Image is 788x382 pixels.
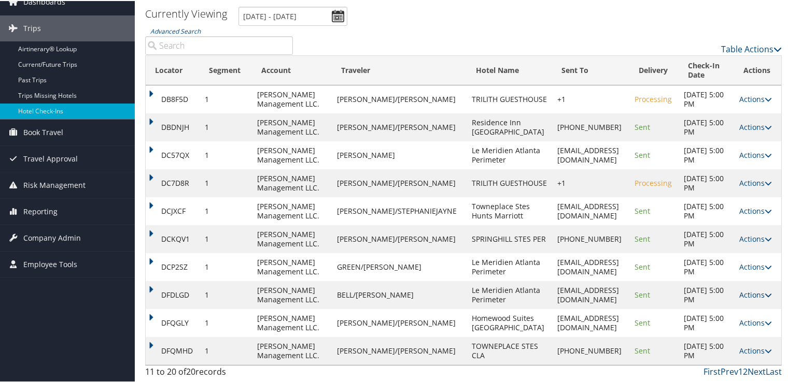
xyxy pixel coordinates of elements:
td: [DATE] 5:00 PM [679,252,734,280]
td: [PERSON_NAME]/[PERSON_NAME] [332,336,467,364]
th: Sent To: activate to sort column ascending [552,55,629,84]
td: [PERSON_NAME]/[PERSON_NAME] [332,112,467,140]
td: 1 [200,224,251,252]
span: Company Admin [23,224,81,250]
td: 1 [200,140,251,168]
td: GREEN/[PERSON_NAME] [332,252,467,280]
td: Le Meridien Atlanta Perimeter [467,280,553,308]
a: Actions [739,205,772,215]
td: BELL/[PERSON_NAME] [332,280,467,308]
a: Actions [739,261,772,271]
td: 1 [200,196,251,224]
td: +1 [552,84,629,112]
td: DFQMHD [146,336,200,364]
input: [DATE] - [DATE] [238,6,347,25]
td: [PERSON_NAME] Management LLC. [252,168,332,196]
span: Travel Approval [23,145,78,171]
td: [DATE] 5:00 PM [679,336,734,364]
td: [DATE] 5:00 PM [679,112,734,140]
td: DBDNJH [146,112,200,140]
td: [DATE] 5:00 PM [679,140,734,168]
a: Next [748,365,766,376]
span: Reporting [23,198,58,224]
td: TRILITH GUESTHOUSE [467,84,553,112]
a: Last [766,365,782,376]
td: 1 [200,336,251,364]
td: 1 [200,308,251,336]
a: Actions [739,177,772,187]
a: Actions [739,121,772,131]
td: DCJXCF [146,196,200,224]
td: DFQGLY [146,308,200,336]
th: Check-In Date: activate to sort column ascending [679,55,734,84]
td: Towneplace Stes Hunts Marriott [467,196,553,224]
div: 11 to 20 of records [145,364,293,382]
span: Sent [635,289,650,299]
td: 1 [200,84,251,112]
td: [EMAIL_ADDRESS][DOMAIN_NAME] [552,196,629,224]
td: DC57QX [146,140,200,168]
span: 20 [186,365,195,376]
td: DB8F5D [146,84,200,112]
td: [PERSON_NAME]/[PERSON_NAME] [332,168,467,196]
td: DC7D8R [146,168,200,196]
td: [PERSON_NAME]/STEPHANIEJAYNE [332,196,467,224]
td: [PERSON_NAME] Management LLC. [252,280,332,308]
td: Le Meridien Atlanta Perimeter [467,252,553,280]
th: Hotel Name: activate to sort column ascending [467,55,553,84]
td: [DATE] 5:00 PM [679,196,734,224]
td: Homewood Suites [GEOGRAPHIC_DATA] [467,308,553,336]
td: Residence Inn [GEOGRAPHIC_DATA] [467,112,553,140]
th: Segment: activate to sort column ascending [200,55,251,84]
td: [PERSON_NAME] Management LLC. [252,84,332,112]
span: Sent [635,317,650,327]
td: Le Meridien Atlanta Perimeter [467,140,553,168]
th: Delivery: activate to sort column ascending [629,55,679,84]
td: [DATE] 5:00 PM [679,280,734,308]
td: [PERSON_NAME] Management LLC. [252,308,332,336]
td: [DATE] 5:00 PM [679,224,734,252]
a: Prev [721,365,738,376]
td: [PHONE_NUMBER] [552,224,629,252]
td: +1 [552,168,629,196]
span: Sent [635,233,650,243]
td: [DATE] 5:00 PM [679,308,734,336]
td: [EMAIL_ADDRESS][DOMAIN_NAME] [552,252,629,280]
td: [DATE] 5:00 PM [679,168,734,196]
td: [PHONE_NUMBER] [552,336,629,364]
span: Sent [635,261,650,271]
td: [DATE] 5:00 PM [679,84,734,112]
span: Sent [635,345,650,355]
td: [PERSON_NAME] Management LLC. [252,224,332,252]
td: SPRINGHILL STES PER [467,224,553,252]
a: 2 [743,365,748,376]
td: [PERSON_NAME] [332,140,467,168]
a: Actions [739,149,772,159]
td: [EMAIL_ADDRESS][DOMAIN_NAME] [552,140,629,168]
td: DCKQV1 [146,224,200,252]
a: Actions [739,317,772,327]
td: [PERSON_NAME]/[PERSON_NAME] [332,224,467,252]
span: Sent [635,149,650,159]
a: Table Actions [721,42,782,54]
span: Book Travel [23,119,63,144]
td: TRILITH GUESTHOUSE [467,168,553,196]
th: Traveler: activate to sort column ascending [332,55,467,84]
th: Account: activate to sort column ascending [252,55,332,84]
th: Actions [734,55,781,84]
span: Employee Tools [23,251,77,276]
td: 1 [200,252,251,280]
td: TOWNEPLACE STES CLA [467,336,553,364]
td: [PERSON_NAME] Management LLC. [252,196,332,224]
td: 1 [200,280,251,308]
a: Actions [739,93,772,103]
td: DFDLGD [146,280,200,308]
span: Risk Management [23,171,86,197]
td: [PERSON_NAME] Management LLC. [252,112,332,140]
td: [PERSON_NAME] Management LLC. [252,140,332,168]
td: [PERSON_NAME]/[PERSON_NAME] [332,308,467,336]
span: Processing [635,93,672,103]
td: [EMAIL_ADDRESS][DOMAIN_NAME] [552,280,629,308]
td: [PHONE_NUMBER] [552,112,629,140]
input: Advanced Search [145,35,293,54]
